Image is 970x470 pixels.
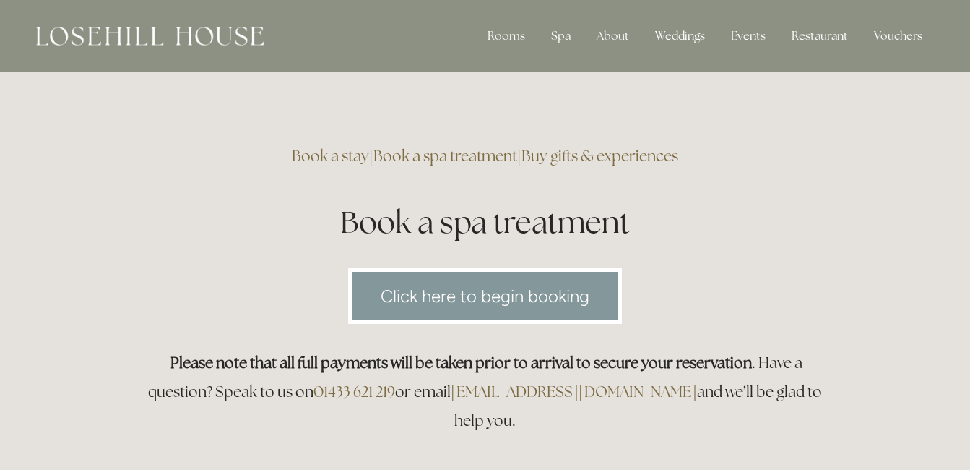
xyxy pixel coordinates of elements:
[644,22,716,51] div: Weddings
[170,353,752,372] strong: Please note that all full payments will be taken prior to arrival to secure your reservation
[451,382,697,401] a: [EMAIL_ADDRESS][DOMAIN_NAME]
[292,146,369,166] a: Book a stay
[476,22,537,51] div: Rooms
[521,146,678,166] a: Buy gifts & experiences
[140,349,831,435] h3: . Have a question? Speak to us on or email and we’ll be glad to help you.
[373,146,517,166] a: Book a spa treatment
[780,22,859,51] div: Restaurant
[348,268,622,324] a: Click here to begin booking
[862,22,934,51] a: Vouchers
[585,22,641,51] div: About
[313,382,395,401] a: 01433 621 219
[140,201,831,244] h1: Book a spa treatment
[140,142,831,171] h3: | |
[36,27,264,46] img: Losehill House
[719,22,777,51] div: Events
[540,22,582,51] div: Spa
